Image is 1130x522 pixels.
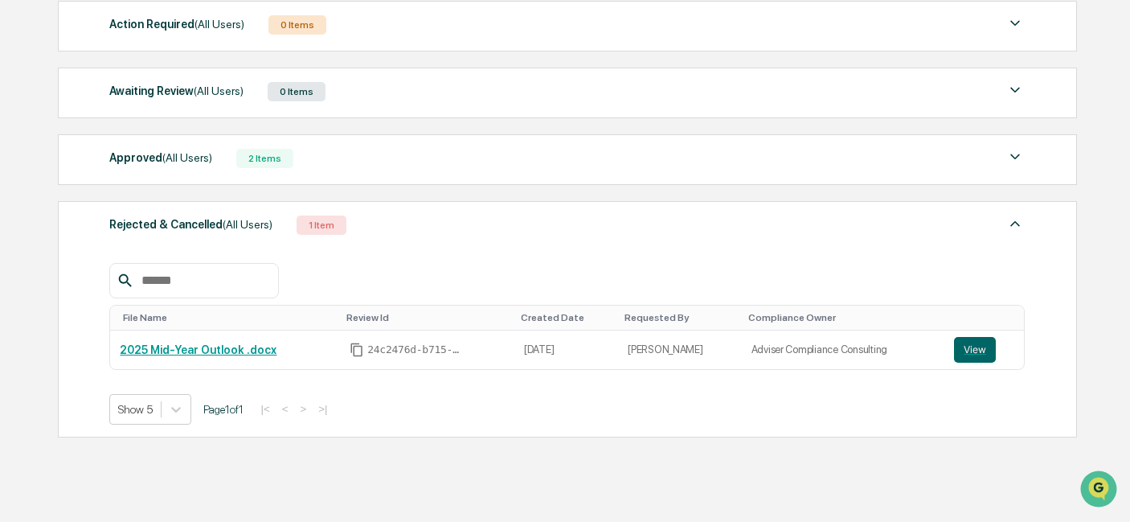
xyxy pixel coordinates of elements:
input: Clear [42,73,265,90]
div: Toggle SortBy [521,312,612,323]
a: 🔎Data Lookup [10,227,108,256]
span: Data Lookup [32,233,101,249]
span: (All Users) [162,151,212,164]
td: [DATE] [514,331,618,369]
td: Adviser Compliance Consulting [742,331,944,369]
div: Start new chat [55,123,264,139]
div: 🗄️ [117,204,129,217]
p: How can we help? [16,34,293,60]
div: 🖐️ [16,204,29,217]
span: Preclearance [32,203,104,219]
div: Toggle SortBy [624,312,735,323]
a: 🗄️Attestations [110,196,206,225]
button: Start new chat [273,128,293,147]
a: View [954,337,1014,363]
span: 24c2476d-b715-4ccf-8e7c-878f1e4a5461 [367,343,464,356]
div: Toggle SortBy [957,312,1017,323]
td: [PERSON_NAME] [618,331,742,369]
span: Page 1 of 1 [203,403,244,416]
button: >| [313,402,332,416]
a: Powered byPylon [113,272,194,285]
div: 🔎 [16,235,29,248]
img: caret [1005,147,1025,166]
div: Action Required [109,14,244,35]
div: Toggle SortBy [346,312,508,323]
span: Attestations [133,203,199,219]
img: caret [1005,214,1025,233]
button: > [295,402,311,416]
button: View [954,337,996,363]
img: 1746055101610-c473b297-6a78-478c-a979-82029cc54cd1 [16,123,45,152]
img: caret [1005,14,1025,33]
img: caret [1005,80,1025,100]
div: 0 Items [268,82,325,101]
iframe: Open customer support [1079,469,1122,512]
span: (All Users) [194,84,244,97]
div: 1 Item [297,216,346,235]
button: < [277,402,293,416]
span: (All Users) [223,218,272,231]
div: We're available if you need us! [55,139,203,152]
div: Toggle SortBy [123,312,334,323]
span: Pylon [160,273,194,285]
div: Awaiting Review [109,80,244,101]
div: Toggle SortBy [748,312,938,323]
div: 0 Items [268,15,326,35]
span: (All Users) [194,18,244,31]
a: 🖐️Preclearance [10,196,110,225]
div: Rejected & Cancelled [109,214,272,235]
a: 2025 Mid-Year Outlook .docx [120,343,276,356]
span: Copy Id [350,343,364,357]
div: 2 Items [236,149,293,168]
div: Approved [109,147,212,168]
button: |< [256,402,274,416]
